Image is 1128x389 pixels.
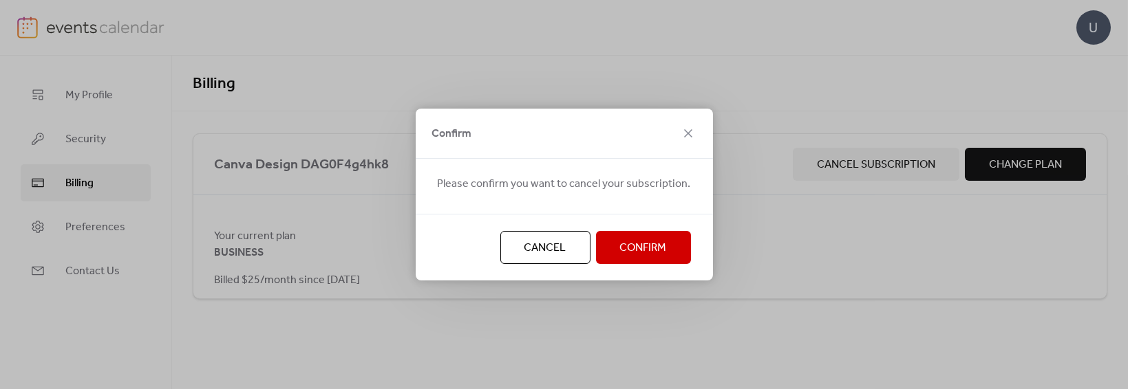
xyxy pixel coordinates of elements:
[524,240,566,256] span: Cancel
[438,176,691,192] span: Please confirm you want to cancel your subscription.
[432,126,472,142] span: Confirm
[500,231,590,264] button: Cancel
[620,240,667,256] span: Confirm
[596,231,691,264] button: Confirm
